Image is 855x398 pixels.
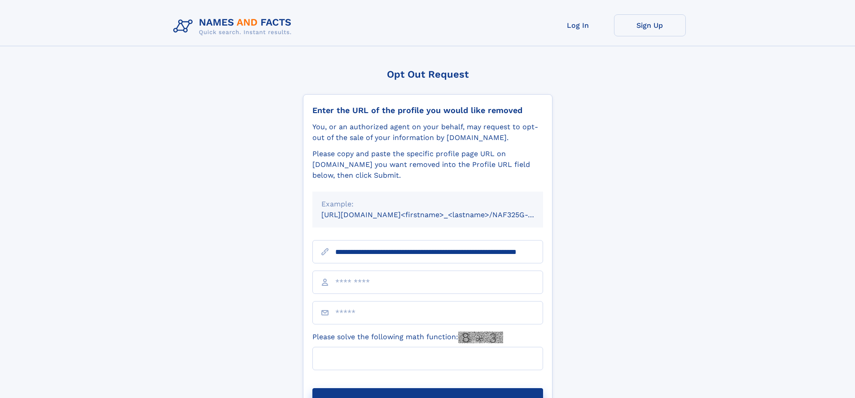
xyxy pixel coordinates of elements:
[321,199,534,210] div: Example:
[170,14,299,39] img: Logo Names and Facts
[321,210,560,219] small: [URL][DOMAIN_NAME]<firstname>_<lastname>/NAF325G-xxxxxxxx
[312,332,503,343] label: Please solve the following math function:
[303,69,552,80] div: Opt Out Request
[312,149,543,181] div: Please copy and paste the specific profile page URL on [DOMAIN_NAME] you want removed into the Pr...
[312,105,543,115] div: Enter the URL of the profile you would like removed
[312,122,543,143] div: You, or an authorized agent on your behalf, may request to opt-out of the sale of your informatio...
[614,14,686,36] a: Sign Up
[542,14,614,36] a: Log In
